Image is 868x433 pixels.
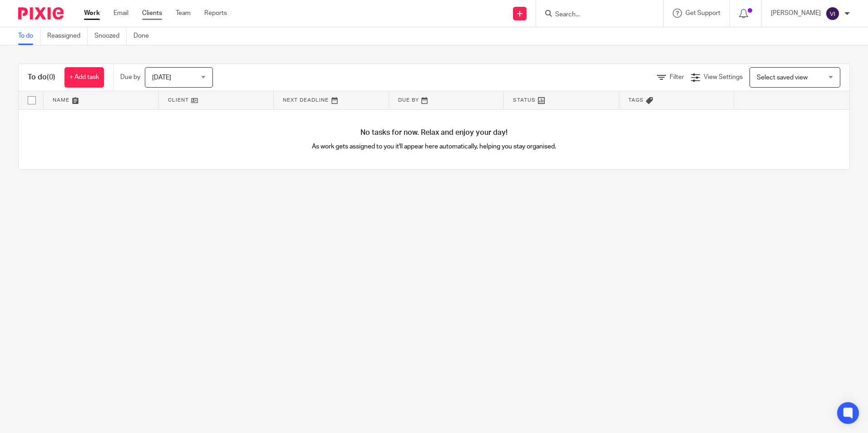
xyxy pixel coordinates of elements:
[204,9,227,18] a: Reports
[47,74,55,81] span: (0)
[825,6,840,21] img: svg%3E
[84,9,100,18] a: Work
[227,142,642,151] p: As work gets assigned to you it'll appear here automatically, helping you stay organised.
[18,27,40,45] a: To do
[47,27,88,45] a: Reassigned
[704,74,743,80] span: View Settings
[120,73,140,82] p: Due by
[133,27,156,45] a: Done
[176,9,191,18] a: Team
[142,9,162,18] a: Clients
[757,74,808,81] span: Select saved view
[771,9,821,18] p: [PERSON_NAME]
[628,98,644,103] span: Tags
[28,73,55,82] h1: To do
[64,67,104,88] a: + Add task
[152,74,171,81] span: [DATE]
[554,11,636,19] input: Search
[686,10,720,16] span: Get Support
[113,9,128,18] a: Email
[94,27,127,45] a: Snoozed
[670,74,684,80] span: Filter
[19,128,849,138] h4: No tasks for now. Relax and enjoy your day!
[18,7,64,20] img: Pixie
